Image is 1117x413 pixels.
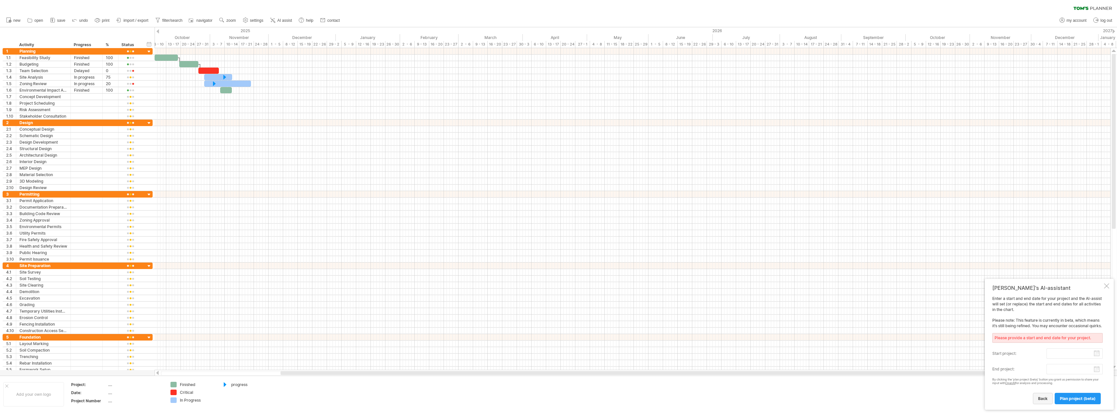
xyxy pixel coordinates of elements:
div: 10 - 14 [225,41,239,48]
div: 1.6 [6,87,16,93]
div: 4 - 8 [590,41,605,48]
div: 3.8 [6,243,16,249]
a: new [5,16,22,25]
div: Temporary Utilities Installation [19,308,67,314]
div: 16 - 20 [488,41,502,48]
div: 20 - 24 [181,41,195,48]
div: May 2026 [587,34,648,41]
div: Site Survey [19,269,67,275]
div: 100 [106,61,115,67]
div: 2 [6,120,16,126]
div: 23 - 27 [502,41,517,48]
div: Environmental Impact Assessment [19,87,67,93]
span: undo [79,18,88,23]
div: Progress [74,42,99,48]
div: Soil Testing [19,276,67,282]
div: 29 - 2 [327,41,342,48]
div: Soil Compaction [19,347,67,353]
div: 5 [6,334,16,340]
div: 13 - 17 [546,41,561,48]
div: Project: [71,382,107,387]
div: 3.7 [6,237,16,243]
div: 2.6 [6,159,16,165]
div: 5 - 9 [342,41,356,48]
div: Concept Development [19,94,67,100]
div: 3.10 [6,256,16,262]
div: 1 - 5 [648,41,663,48]
div: 2.7 [6,165,16,171]
div: 3.9 [6,250,16,256]
a: print [93,16,111,25]
div: 1.4 [6,74,16,80]
div: 11 - 15 [605,41,619,48]
div: Public Hearing [19,250,67,256]
div: December 2025 [269,34,336,41]
div: October 2025 [143,34,210,41]
div: 4.2 [6,276,16,282]
div: 2.4 [6,146,16,152]
div: .... [108,382,163,387]
div: Site Analysis [19,74,67,80]
span: help [306,18,313,23]
div: 5.2 [6,347,16,353]
div: 20 - 24 [751,41,765,48]
div: [PERSON_NAME]'s AI-assistant [992,285,1103,291]
div: 16 - 20 [999,41,1014,48]
div: 9 - 13 [473,41,488,48]
div: Material Selection [19,172,67,178]
div: August 2026 [780,34,841,41]
div: 7 - 11 [853,41,868,48]
div: Formwork Setup [19,367,67,373]
div: In progress [74,74,99,80]
div: Building Code Review [19,211,67,217]
div: Risk Assessment [19,107,67,113]
div: 5.1 [6,341,16,347]
div: 100 [106,55,115,61]
div: 19 - 23 [941,41,955,48]
div: Interior Design [19,159,67,165]
a: open [26,16,45,25]
div: Finished [180,382,215,387]
a: filter/search [154,16,184,25]
div: 27 - 31 [765,41,780,48]
div: 1.7 [6,94,16,100]
div: In progress [74,81,99,87]
div: 28 - 2 [897,41,911,48]
div: 3.1 [6,198,16,204]
div: Planning [19,48,67,54]
div: progress [231,382,267,387]
div: November 2026 [970,34,1031,41]
div: 4.4 [6,289,16,295]
div: 3.2 [6,204,16,210]
div: Status [121,42,139,48]
div: 17 - 21 [809,41,824,48]
div: Feasibility Study [19,55,67,61]
div: September 2026 [841,34,906,41]
div: March 2026 [458,34,523,41]
div: 4 [6,263,16,269]
div: 100 [106,87,115,93]
div: 12 - 16 [356,41,371,48]
div: 6 - 10 [722,41,736,48]
span: new [13,18,20,23]
div: 1.2 [6,61,16,67]
span: contact [327,18,340,23]
div: Architectural Design [19,152,67,158]
span: zoom [226,18,236,23]
div: 2.9 [6,178,16,184]
div: Project Scheduling [19,100,67,106]
div: 18 - 22 [619,41,634,48]
div: 29 - 3 [707,41,722,48]
div: Enter a start and end date for your project and the AI-assist will set (or replace) the start and... [992,296,1103,404]
div: 1 [6,48,16,54]
div: January 2026 [336,34,400,41]
div: 5.4 [6,360,16,366]
span: open [34,18,43,23]
div: 6 - 10 [532,41,546,48]
div: 31 - 4 [838,41,853,48]
a: import / export [115,16,150,25]
div: Schematic Design [19,133,67,139]
a: OpenAI [1005,381,1015,385]
div: 24 - 28 [254,41,269,48]
div: 3 - 7 [210,41,225,48]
